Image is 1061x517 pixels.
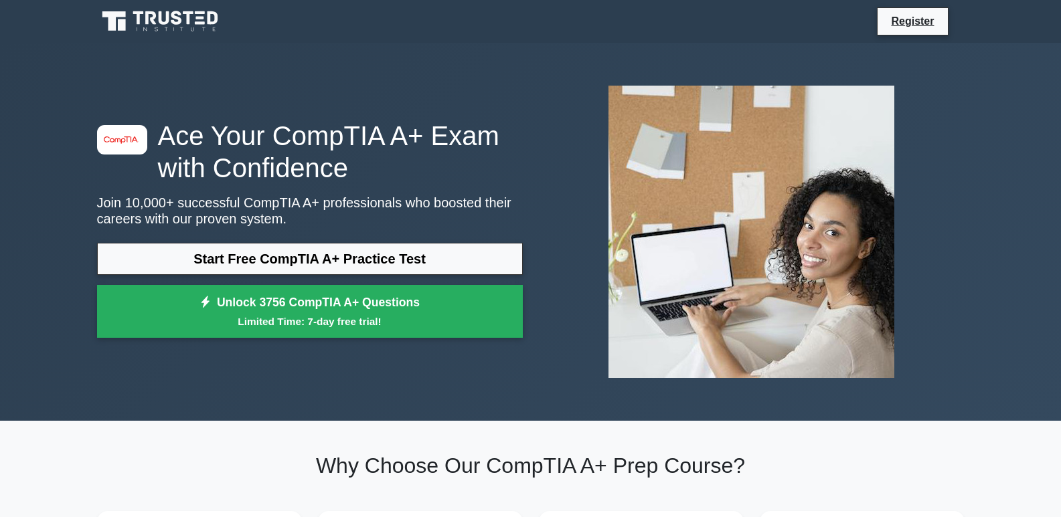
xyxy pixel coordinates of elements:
small: Limited Time: 7-day free trial! [114,314,506,329]
p: Join 10,000+ successful CompTIA A+ professionals who boosted their careers with our proven system. [97,195,523,227]
h1: Ace Your CompTIA A+ Exam with Confidence [97,120,523,184]
a: Register [883,13,942,29]
h2: Why Choose Our CompTIA A+ Prep Course? [97,453,965,478]
a: Start Free CompTIA A+ Practice Test [97,243,523,275]
a: Unlock 3756 CompTIA A+ QuestionsLimited Time: 7-day free trial! [97,285,523,338]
